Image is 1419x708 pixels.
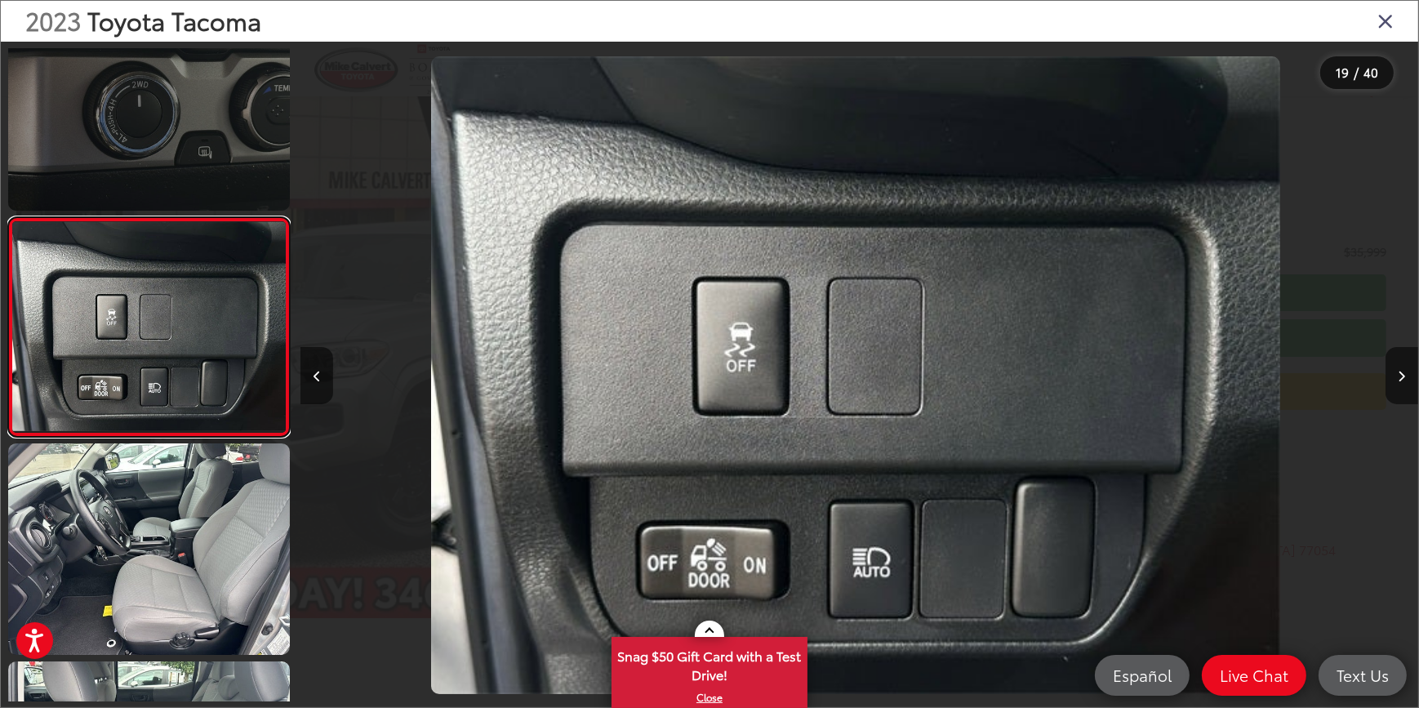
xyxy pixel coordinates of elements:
[1386,347,1418,404] button: Next image
[1095,655,1190,696] a: Español
[1336,63,1349,81] span: 19
[1105,665,1180,685] span: Español
[87,2,261,38] span: Toyota Tacoma
[1319,655,1407,696] a: Text Us
[6,441,293,657] img: 2023 Toyota Tacoma SR V6
[1363,63,1378,81] span: 40
[1212,665,1297,685] span: Live Chat
[431,56,1280,693] img: 2023 Toyota Tacoma SR V6
[1328,665,1397,685] span: Text Us
[10,222,289,431] img: 2023 Toyota Tacoma SR V6
[1352,67,1360,78] span: /
[297,56,1415,693] div: 2023 Toyota Tacoma SR V6 18
[25,2,81,38] span: 2023
[613,639,806,688] span: Snag $50 Gift Card with a Test Drive!
[1377,10,1394,31] i: Close gallery
[1202,655,1306,696] a: Live Chat
[300,347,333,404] button: Previous image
